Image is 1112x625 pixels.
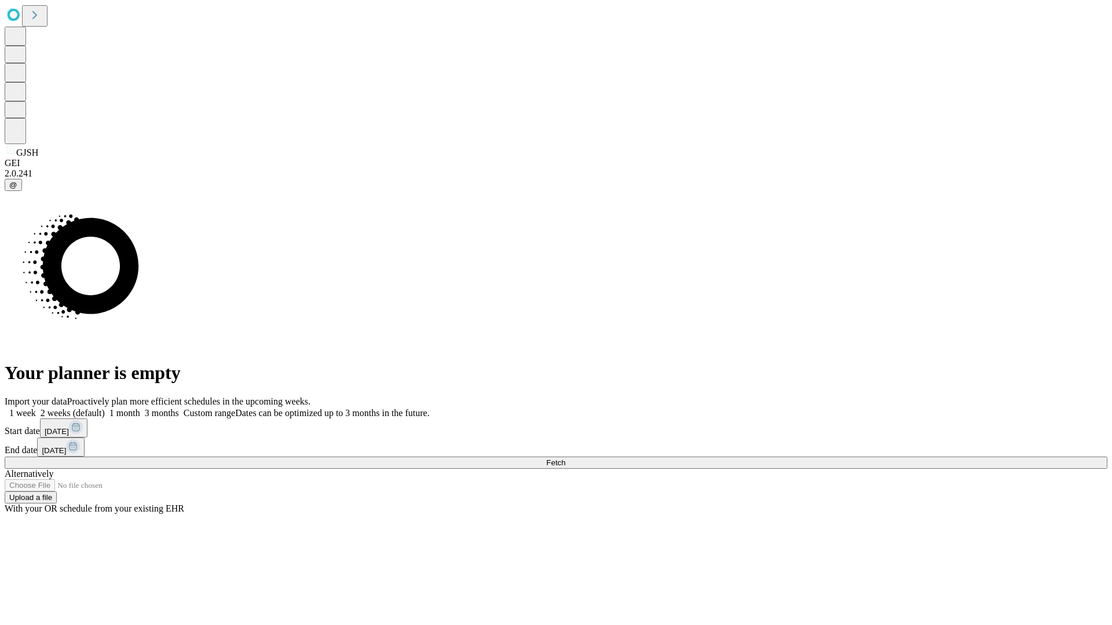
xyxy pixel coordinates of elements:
div: End date [5,437,1107,457]
button: [DATE] [40,418,87,437]
span: Proactively plan more efficient schedules in the upcoming weeks. [67,396,310,406]
div: Start date [5,418,1107,437]
div: 2.0.241 [5,168,1107,179]
span: Alternatively [5,469,53,479]
span: Custom range [184,408,235,418]
span: 1 week [9,408,36,418]
span: 1 month [109,408,140,418]
span: 3 months [145,408,179,418]
div: GEI [5,158,1107,168]
span: @ [9,181,17,189]
span: [DATE] [42,446,66,455]
span: Import your data [5,396,67,406]
span: [DATE] [45,427,69,436]
button: [DATE] [37,437,85,457]
span: With your OR schedule from your existing EHR [5,503,184,513]
button: Upload a file [5,491,57,503]
span: Dates can be optimized up to 3 months in the future. [235,408,429,418]
h1: Your planner is empty [5,362,1107,384]
button: @ [5,179,22,191]
span: 2 weeks (default) [41,408,105,418]
span: GJSH [16,148,38,157]
span: Fetch [546,458,565,467]
button: Fetch [5,457,1107,469]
